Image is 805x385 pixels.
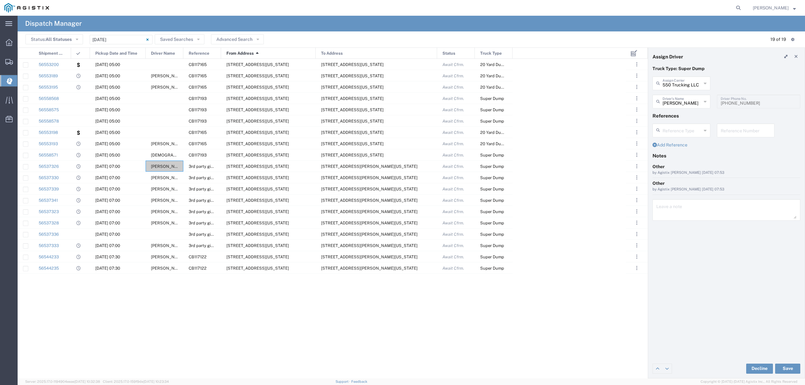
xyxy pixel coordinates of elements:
span: Antonio Adame [151,164,185,169]
span: Super Dump [480,119,504,124]
span: Randy Streiff [151,266,185,271]
span: 2401 Coffee Rd, Bakersfield, California, 93308, United States [226,130,289,135]
span: Await Cfrm. [442,153,464,157]
span: Lonnie Martinez [151,221,185,225]
span: 18703 Cambridge Rd, Anderson, California, 96007, United States [321,266,418,271]
span: Await Cfrm. [442,209,464,214]
a: 56558575 [39,107,59,112]
span: CB117165 [189,85,207,90]
button: Saved Searches [155,34,204,44]
span: [DATE] 10:32:38 [75,380,100,383]
span: [DATE] 10:23:34 [143,380,169,383]
span: . . . [636,208,637,215]
span: Await Cfrm. [442,130,464,135]
span: 08/21/2025, 07:00 [95,243,120,248]
a: 56553200 [39,62,59,67]
span: 2401 Coffee Rd, Bakersfield, California, 93308, United States [226,74,289,78]
span: . . . [636,61,637,68]
span: CB117122 [189,255,207,259]
span: 08/21/2025, 07:00 [95,187,120,191]
button: ... [632,184,641,193]
div: Other [652,163,800,170]
span: 201 Hydril Rd, Avenal, California, 93204, United States [321,130,384,135]
a: 56553198 [39,130,58,135]
span: Super Dump [480,164,504,169]
span: 11368 N. Newmark Ave, Clovis, California, United States [321,164,418,169]
a: 56537323 [39,209,59,214]
span: James Coast [151,74,197,78]
span: Super Dump [480,198,504,203]
span: Super Dump [480,255,504,259]
a: 56558571 [39,153,58,157]
span: 08/21/2025, 07:00 [95,232,120,237]
span: 308 W Alluvial Ave, Clovis, California, 93611, United States [226,187,289,191]
span: 2401 Coffee Rd, Bakersfield, California, 93308, United States [226,62,289,67]
span: 308 W Alluvial Ave, Clovis, California, 93611, United States [226,175,289,180]
a: 56537336 [39,232,59,237]
span: Taranbir Chhina [151,209,185,214]
span: . . . [636,230,637,238]
span: 2401 Coffee Rd, Bakersfield, California, 93308, United States [226,96,289,101]
span: 3rd party giveaway [189,232,225,237]
span: 20 Yard Dump Truck [480,141,519,146]
p: Truck Type: Super Dump [652,65,800,72]
span: Super Dump [480,153,504,157]
span: Await Cfrm. [442,62,464,67]
span: 08/21/2025, 05:00 [95,153,120,157]
span: 08/21/2025, 07:00 [95,209,120,214]
span: Await Cfrm. [442,107,464,112]
span: . . . [636,162,637,170]
span: CB117193 [189,96,207,101]
span: Await Cfrm. [442,141,464,146]
span: Shipment No. [39,48,64,59]
span: . . . [636,219,637,227]
span: Super Dump [480,243,504,248]
span: Super Dump [480,107,504,112]
span: Await Cfrm. [442,266,464,271]
a: 56553195 [39,85,58,90]
button: ... [632,60,641,69]
span: Super Dump [480,209,504,214]
a: 56544235 [39,266,59,271]
span: 08/21/2025, 05:00 [95,62,120,67]
a: 56553189 [39,74,58,78]
span: 201 Hydril Rd, Avenal, California, 93204, United States [321,153,384,157]
span: CB117193 [189,153,207,157]
span: Server: 2025.17.0-1194904eeae [25,380,100,383]
span: 308 W Alluvial Ave, Clovis, California, 93611, United States [226,232,289,237]
span: Await Cfrm. [442,85,464,90]
div: by Agistix [PERSON_NAME] [DATE] 07:53 [652,170,800,176]
span: 2401 Coffee Rd, Bakersfield, California, 93308, United States [226,153,289,157]
button: ... [632,241,641,250]
span: 308 W Alluvial Ave, Clovis, California, 93611, United States [226,164,289,169]
a: 56537326 [39,164,59,169]
button: ... [632,173,641,182]
h4: Assign Driver [652,54,683,59]
h4: References [652,113,800,118]
span: 201 Hydril Rd, Avenal, California, 93204, United States [321,85,384,90]
span: 2401 Coffee Rd, Bakersfield, California, 93308, United States [226,107,289,112]
h4: Dispatch Manager [25,16,82,31]
span: Valentin Ruiz [151,85,185,90]
span: Jonathan Capalac [151,175,185,180]
span: 3rd party giveaway [189,209,225,214]
span: Await Cfrm. [442,74,464,78]
span: 08/21/2025, 07:00 [95,198,120,203]
span: 308 W Alluvial Ave, Clovis, California, 93611, United States [226,243,289,248]
a: 56537339 [39,187,59,191]
span: Client: 2025.17.0-159f9de [103,380,169,383]
div: by Agistix [PERSON_NAME] [DATE] 07:53 [652,187,800,192]
div: 19 of 19 [770,36,786,43]
span: Await Cfrm. [442,164,464,169]
span: 201 Hydril Rd, Avenal, California, 93204, United States [321,119,384,124]
span: . . . [636,242,637,249]
button: ... [632,128,641,137]
span: CB117165 [189,141,207,146]
a: 56553193 [39,141,58,146]
span: 18703 Cambridge Rd, Anderson, California, 96007, United States [321,255,418,259]
button: ... [632,252,641,261]
span: Super Dump [480,232,504,237]
a: 56544233 [39,255,59,259]
button: ... [632,83,641,91]
span: 20 Yard Dump Truck [480,130,519,135]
